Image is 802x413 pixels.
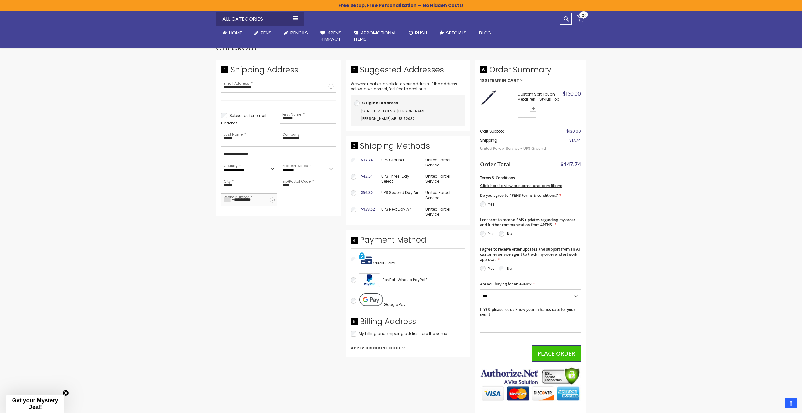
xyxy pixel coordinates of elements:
[480,217,575,227] span: I consent to receive SMS updates regarding my order and further communication from 4PENS.
[359,252,372,264] img: Pay with credit card
[361,108,427,114] span: [STREET_ADDRESS][PERSON_NAME]
[569,138,581,143] span: $17.74
[404,116,415,121] span: 72032
[422,187,465,203] td: United Parcel Service
[383,277,395,282] span: PayPal
[361,190,373,195] span: $56.30
[480,307,575,317] span: If YES, please let us know your in hands date for your event
[518,92,561,102] strong: Custom Soft Touch Metal Pen - Stylus Top
[480,65,581,78] span: Order Summary
[359,273,380,287] img: Acceptance Mark
[351,316,465,330] div: Billing Address
[563,90,581,97] span: $130.00
[392,116,397,121] span: AR
[488,266,495,271] label: Yes
[384,302,406,307] span: Google Pay
[473,26,497,40] a: Blog
[422,171,465,187] td: United Parcel Service
[480,193,558,198] span: Do you agree to 4PENS terms & conditions?
[12,397,58,410] span: Get your Mystery Deal!
[6,395,64,413] div: Get your Mystery Deal!Close teaser
[361,116,391,121] span: [PERSON_NAME]
[351,65,465,78] div: Suggested Addresses
[422,154,465,171] td: United Parcel Service
[278,26,314,40] a: Pencils
[480,159,511,168] strong: Order Total
[229,29,242,36] span: Home
[480,175,515,180] span: Terms & Conditions
[216,43,258,53] span: Checkout
[359,293,383,306] img: Pay with Google Pay
[446,29,466,36] span: Specials
[351,141,465,154] div: Shipping Methods
[532,345,581,362] button: Place Order
[480,247,580,262] span: I agree to receive order updates and support from an AI customer service agent to track my order ...
[261,29,272,36] span: Pens
[221,194,236,206] div: Unknown
[248,26,278,40] a: Pens
[398,276,428,284] a: What is PayPal?
[566,128,581,134] span: $130.00
[433,26,473,40] a: Specials
[488,78,519,83] span: Items in Cart
[403,26,433,40] a: Rush
[314,26,348,46] a: 4Pens4impact
[581,13,587,18] span: 100
[378,204,422,220] td: UPS Next Day Air
[480,89,497,106] img: Custom Soft Touch Stylus Pen-Blue
[351,345,401,351] span: Apply Discount Code
[488,201,495,207] label: Yes
[351,81,465,91] p: We were unable to validate your address. If the address below looks correct, feel free to continue.
[221,113,266,126] span: Subscribe for email updates
[398,277,428,282] span: What is PayPal?
[479,29,491,36] span: Blog
[378,171,422,187] td: UPS Three-Day Select
[785,398,797,408] a: Top
[480,143,550,154] span: United Parcel Service - UPS Ground
[351,235,465,248] div: Payment Method
[361,174,373,179] span: $43.51
[378,154,422,171] td: UPS Ground
[320,29,341,42] span: 4Pens 4impact
[361,206,375,212] span: $139.52
[362,100,398,106] b: Original Address
[354,107,462,123] div: ,
[480,127,550,136] th: Cart Subtotal
[507,231,512,236] label: No
[359,331,447,336] span: My billing and shipping address are the same
[538,350,575,357] span: Place Order
[575,13,586,24] a: 100
[216,12,304,26] div: All Categories
[488,231,495,236] label: Yes
[415,29,427,36] span: Rush
[480,138,497,143] span: Shipping
[480,281,531,287] span: Are you buying for an event?
[560,160,581,168] span: $147.74
[373,260,395,266] span: Credit Card
[480,183,562,188] a: Click here to view our terms and conditions
[378,187,422,203] td: UPS Second Day Air
[354,29,396,42] span: 4PROMOTIONAL ITEMS
[480,78,487,83] span: 100
[290,29,308,36] span: Pencils
[422,204,465,220] td: United Parcel Service
[398,116,403,121] span: US
[361,157,373,163] span: $17.74
[221,65,336,78] div: Shipping Address
[348,26,403,46] a: 4PROMOTIONALITEMS
[216,26,248,40] a: Home
[63,390,69,396] button: Close teaser
[507,266,512,271] label: No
